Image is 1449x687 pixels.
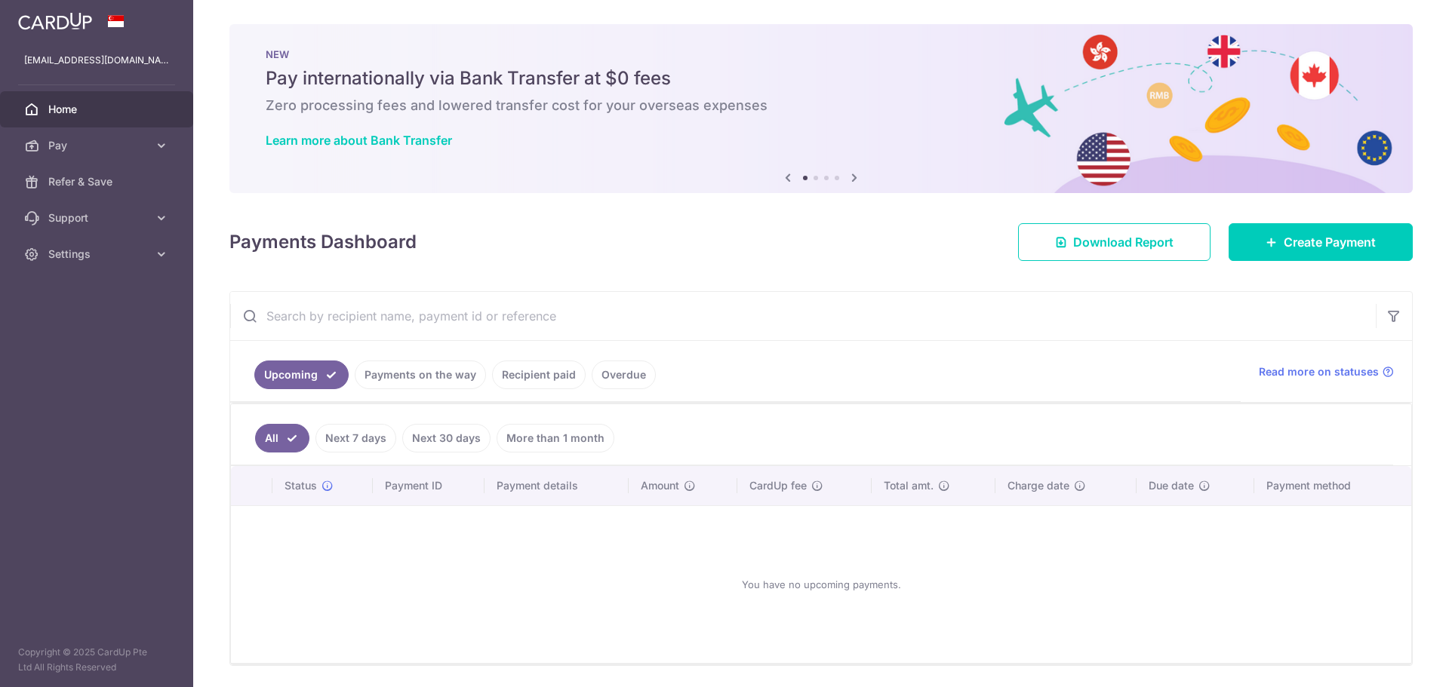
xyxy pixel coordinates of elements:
a: Payments on the way [355,360,486,389]
h6: Zero processing fees and lowered transfer cost for your overseas expenses [266,97,1377,115]
span: Create Payment [1284,233,1376,251]
p: [EMAIL_ADDRESS][DOMAIN_NAME] [24,53,169,68]
a: Overdue [592,360,656,389]
h4: Payments Dashboard [229,228,417,256]
h5: Pay internationally via Bank Transfer at $0 fees [266,66,1377,90]
a: Recipient paid [492,360,586,389]
span: Charge date [1008,478,1069,493]
a: Upcoming [254,360,349,389]
span: Download Report [1073,233,1174,251]
span: Read more on statuses [1259,364,1379,379]
span: Status [285,478,317,493]
a: Next 30 days [402,424,491,452]
span: Settings [48,247,148,262]
span: Pay [48,138,148,153]
th: Payment method [1254,466,1411,505]
span: Due date [1149,478,1194,493]
th: Payment details [485,466,629,505]
img: Bank transfer banner [229,24,1413,193]
span: Home [48,102,148,117]
a: Next 7 days [315,424,396,452]
p: NEW [266,48,1377,60]
span: CardUp fee [749,478,807,493]
span: Total amt. [884,478,934,493]
img: CardUp [18,12,92,30]
div: You have no upcoming payments. [249,518,1393,651]
a: All [255,424,309,452]
span: Support [48,210,148,225]
a: Learn more about Bank Transfer [266,133,452,148]
input: Search by recipient name, payment id or reference [230,292,1376,340]
span: Refer & Save [48,174,148,189]
a: More than 1 month [497,424,614,452]
th: Payment ID [373,466,485,505]
a: Read more on statuses [1259,364,1394,379]
a: Download Report [1018,223,1211,261]
span: Amount [641,478,679,493]
a: Create Payment [1229,223,1413,261]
